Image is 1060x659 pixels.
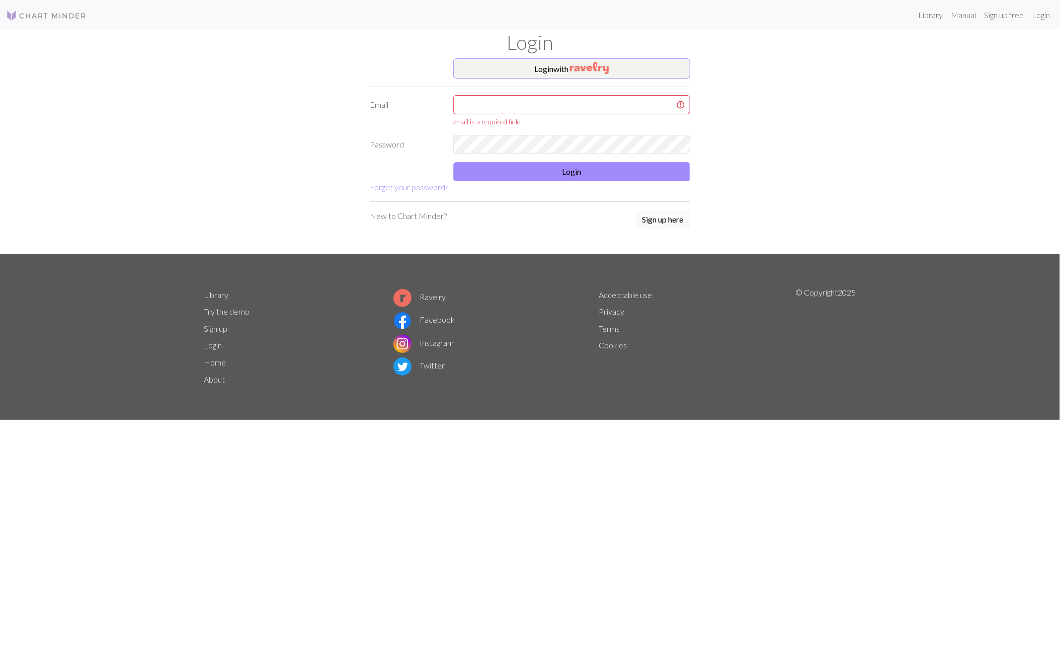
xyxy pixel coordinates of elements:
[370,182,449,192] a: Forgot your password?
[204,375,225,384] a: About
[204,357,226,367] a: Home
[364,95,447,127] label: Email
[393,289,412,307] img: Ravelry logo
[204,324,228,333] a: Sign up
[204,307,250,316] a: Try the demo
[599,290,652,300] a: Acceptable use
[393,357,412,376] img: Twitter logo
[393,315,455,324] a: Facebook
[198,30,862,54] h1: Login
[914,5,947,25] a: Library
[570,62,609,74] img: Ravelry
[393,292,446,302] a: Ravelry
[204,290,229,300] a: Library
[393,360,445,370] a: Twitter
[599,324,620,333] a: Terms
[364,135,447,154] label: Password
[393,335,412,353] img: Instagram logo
[393,338,454,347] a: Instagram
[636,210,690,229] button: Sign up here
[599,307,624,316] a: Privacy
[1028,5,1054,25] a: Login
[795,286,856,388] p: © Copyright 2025
[453,162,690,181] button: Login
[393,312,412,330] img: Facebook logo
[980,5,1028,25] a: Sign up free
[453,58,690,79] button: Loginwith
[453,116,690,127] div: email is a required field
[636,210,690,230] a: Sign up here
[599,340,627,350] a: Cookies
[6,10,87,22] img: Logo
[204,340,222,350] a: Login
[947,5,980,25] a: Manual
[370,210,447,222] p: New to Chart Minder?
